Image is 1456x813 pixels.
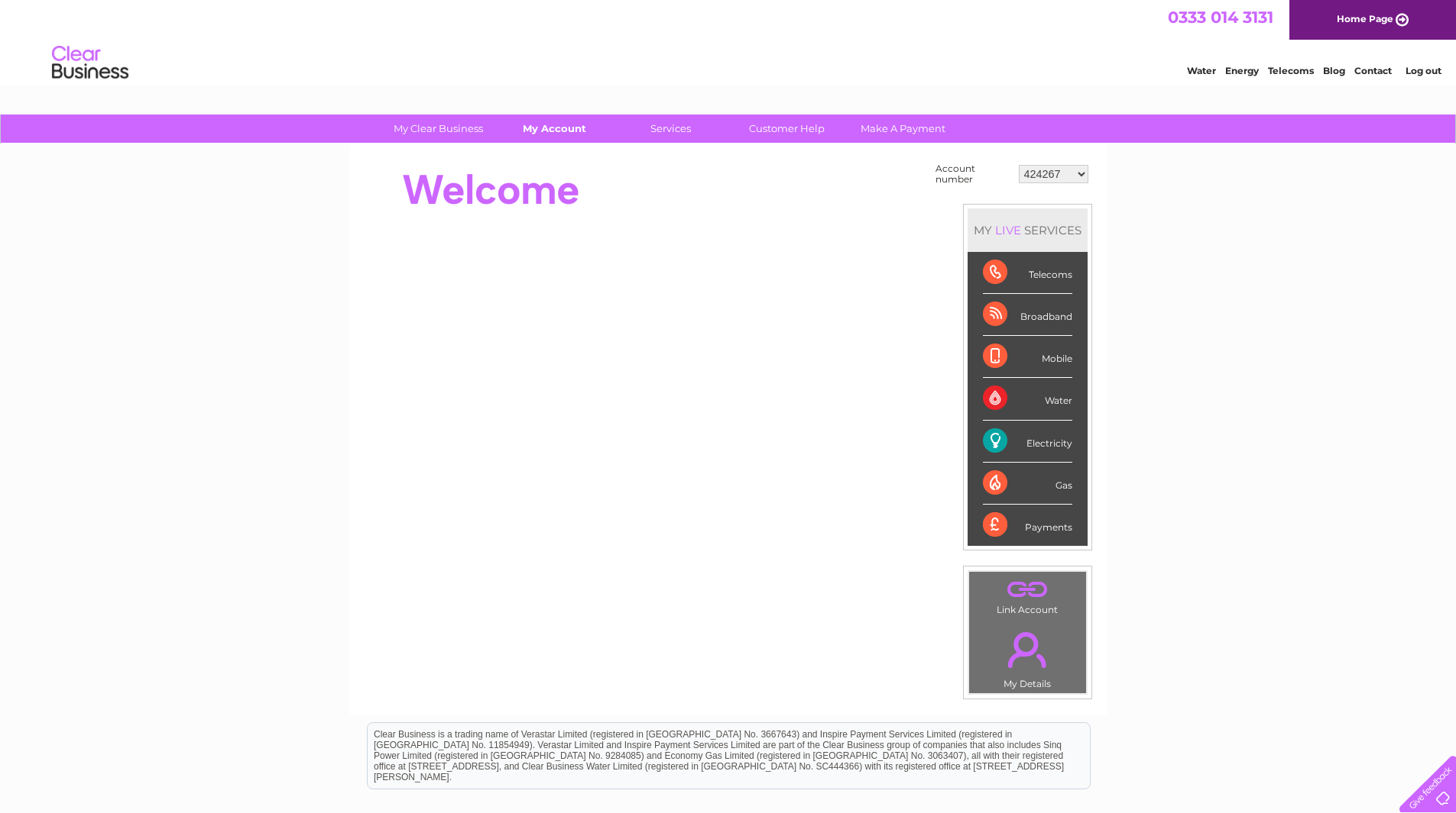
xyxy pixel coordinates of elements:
[983,378,1072,420] div: Water
[840,115,966,143] a: Make A Payment
[932,160,1015,189] td: Account number
[983,294,1072,336] div: Broadband
[973,623,1082,676] a: .
[51,40,129,86] img: logo.png
[983,421,1072,463] div: Electricity
[1354,65,1392,76] a: Contact
[992,223,1024,237] div: LIVE
[1168,8,1273,27] a: 0333 014 3131
[968,619,1087,694] td: My Details
[375,115,501,143] a: My Clear Business
[983,463,1072,505] div: Gas
[1225,65,1259,76] a: Energy
[1268,65,1314,76] a: Telecoms
[1187,65,1216,76] a: Water
[983,252,1072,294] div: Telecoms
[1323,65,1345,76] a: Blog
[608,115,734,143] a: Services
[983,336,1072,378] div: Mobile
[1406,65,1441,76] a: Log out
[368,8,1090,74] div: Clear Business is a trading name of Verastar Limited (registered in [GEOGRAPHIC_DATA] No. 3667643...
[983,505,1072,546] div: Payments
[968,208,1088,252] div: MY SERVICES
[724,115,850,143] a: Customer Help
[968,571,1087,619] td: Link Account
[973,576,1082,602] a: .
[491,115,618,143] a: My Account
